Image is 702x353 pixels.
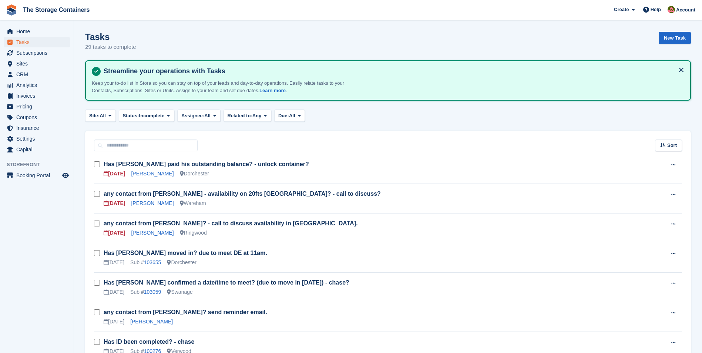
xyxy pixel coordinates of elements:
[100,112,106,120] span: All
[16,170,61,181] span: Booking Portal
[104,318,124,326] div: [DATE]
[85,32,136,42] h1: Tasks
[104,279,349,286] a: Has [PERSON_NAME] confirmed a date/time to meet? (due to move in [DATE]) - chase?
[130,319,173,325] a: [PERSON_NAME]
[228,112,252,120] span: Related to:
[259,88,286,93] a: Learn more
[4,123,70,133] a: menu
[668,6,675,13] img: Kirsty Simpson
[289,112,295,120] span: All
[16,37,61,47] span: Tasks
[131,171,174,176] a: [PERSON_NAME]
[16,112,61,122] span: Coupons
[104,229,125,237] div: [DATE]
[130,259,161,266] div: Sub #
[614,6,629,13] span: Create
[177,110,221,122] button: Assignee: All
[4,26,70,37] a: menu
[180,229,207,237] div: Ringwood
[92,80,351,94] p: Keep your to-do list in Stora so you can stay on top of your leads and day-to-day operations. Eas...
[180,199,206,207] div: Wareham
[104,170,125,178] div: [DATE]
[4,37,70,47] a: menu
[131,200,174,206] a: [PERSON_NAME]
[16,48,61,58] span: Subscriptions
[667,142,677,149] span: Sort
[104,199,125,207] div: [DATE]
[16,101,61,112] span: Pricing
[123,112,139,120] span: Status:
[85,110,116,122] button: Site: All
[4,170,70,181] a: menu
[104,161,309,167] a: Has [PERSON_NAME] paid his outstanding balance? - unlock container?
[104,339,194,345] a: Has ID been completed? - chase
[4,80,70,90] a: menu
[101,67,684,75] h4: Streamline your operations with Tasks
[4,58,70,69] a: menu
[7,161,74,168] span: Storefront
[16,26,61,37] span: Home
[16,123,61,133] span: Insurance
[16,91,61,101] span: Invoices
[89,112,100,120] span: Site:
[16,144,61,155] span: Capital
[224,110,271,122] button: Related to: Any
[180,170,209,178] div: Dorchester
[16,134,61,144] span: Settings
[659,32,691,44] a: New Task
[104,250,267,256] a: Has [PERSON_NAME] moved in? due to meet DE at 11am.
[181,112,204,120] span: Assignee:
[130,288,161,296] div: Sub #
[104,288,124,296] div: [DATE]
[104,220,358,226] a: any contact from [PERSON_NAME]? - call to discuss availability in [GEOGRAPHIC_DATA].
[6,4,17,16] img: stora-icon-8386f47178a22dfd0bd8f6a31ec36ba5ce8667c1dd55bd0f319d3a0aa187defe.svg
[4,112,70,122] a: menu
[4,144,70,155] a: menu
[274,110,305,122] button: Due: All
[676,6,695,14] span: Account
[4,134,70,144] a: menu
[16,58,61,69] span: Sites
[167,259,196,266] div: Dorchester
[104,309,267,315] a: any contact from [PERSON_NAME]? send reminder email.
[104,191,381,197] a: any contact from [PERSON_NAME] - availability on 20fts [GEOGRAPHIC_DATA]? - call to discuss?
[252,112,262,120] span: Any
[651,6,661,13] span: Help
[167,288,192,296] div: Swanage
[278,112,289,120] span: Due:
[61,171,70,180] a: Preview store
[144,259,161,265] a: 103655
[16,69,61,80] span: CRM
[204,112,211,120] span: All
[144,289,161,295] a: 103059
[104,259,124,266] div: [DATE]
[85,43,136,51] p: 29 tasks to complete
[4,91,70,101] a: menu
[16,80,61,90] span: Analytics
[4,69,70,80] a: menu
[4,101,70,112] a: menu
[131,230,174,236] a: [PERSON_NAME]
[119,110,174,122] button: Status: Incomplete
[20,4,93,16] a: The Storage Containers
[4,48,70,58] a: menu
[139,112,165,120] span: Incomplete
